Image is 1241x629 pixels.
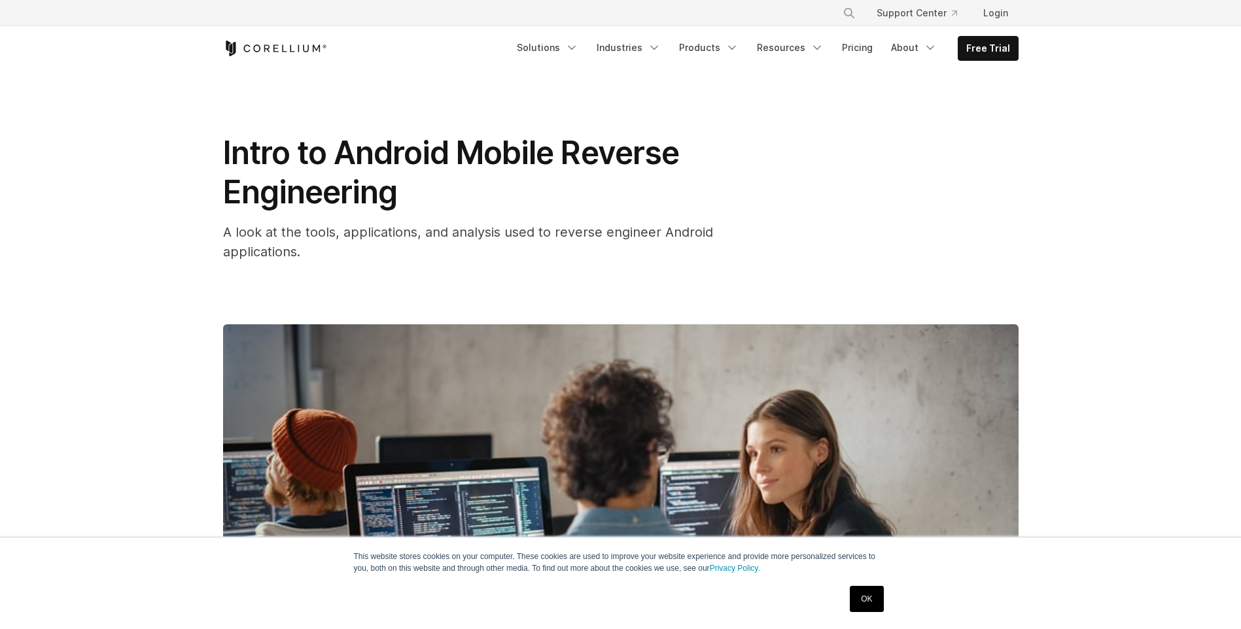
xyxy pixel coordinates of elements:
[973,1,1019,25] a: Login
[850,586,883,612] a: OK
[958,37,1018,60] a: Free Trial
[837,1,861,25] button: Search
[509,36,586,59] a: Solutions
[223,224,713,260] span: A look at the tools, applications, and analysis used to reverse engineer Android applications.
[589,36,669,59] a: Industries
[883,36,945,59] a: About
[354,551,888,574] p: This website stores cookies on your computer. These cookies are used to improve your website expe...
[749,36,831,59] a: Resources
[834,36,881,59] a: Pricing
[509,36,1019,61] div: Navigation Menu
[671,36,746,59] a: Products
[866,1,968,25] a: Support Center
[710,564,760,573] a: Privacy Policy.
[223,133,679,211] span: Intro to Android Mobile Reverse Engineering
[223,41,327,56] a: Corellium Home
[827,1,1019,25] div: Navigation Menu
